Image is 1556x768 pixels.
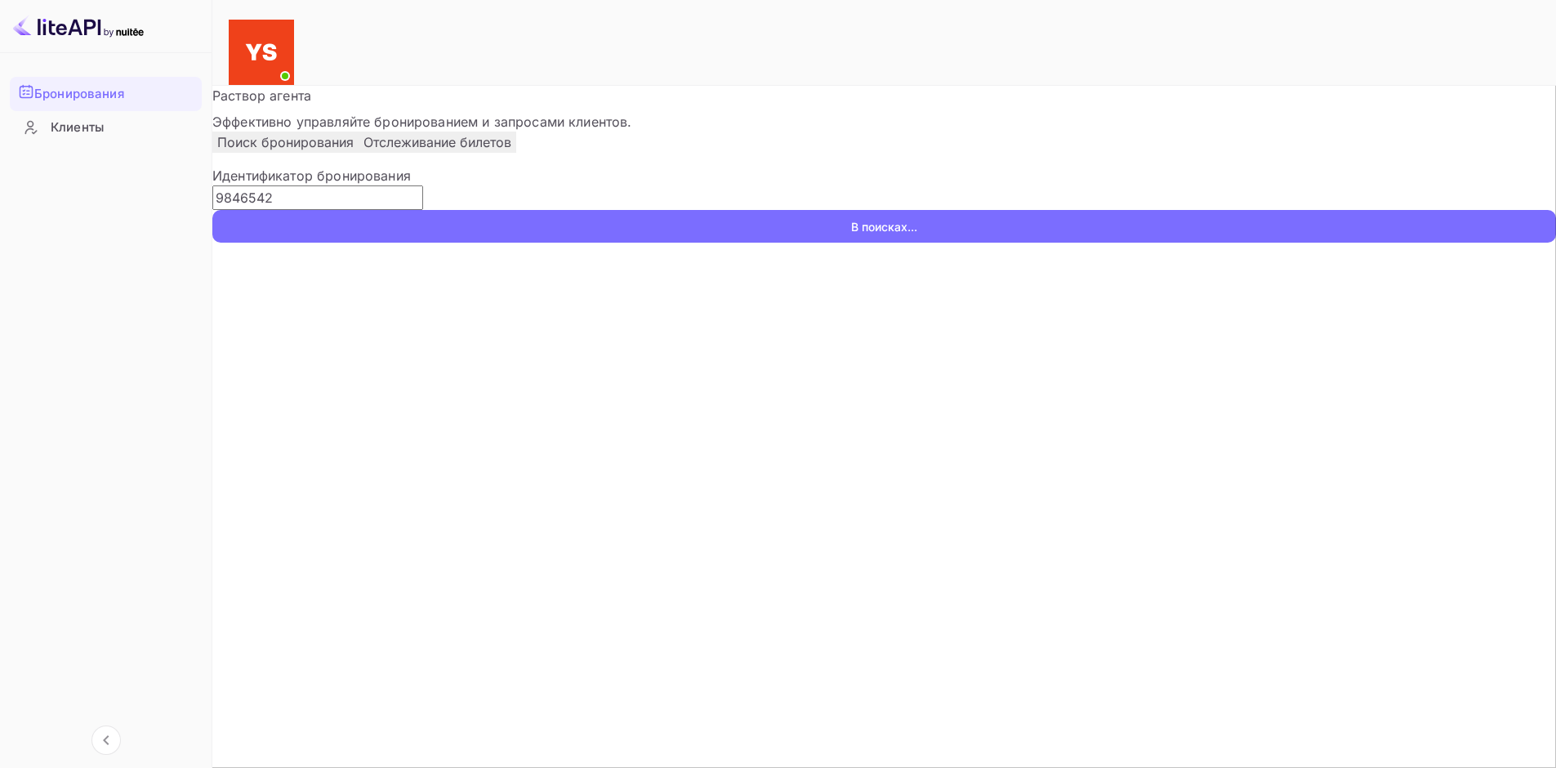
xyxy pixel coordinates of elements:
[212,87,311,104] ya-tr-span: Раствор агента
[217,134,354,150] ya-tr-span: Поиск бронирования
[10,112,202,142] a: Клиенты
[34,85,124,104] ya-tr-span: Бронирования
[10,77,202,111] div: Бронирования
[13,13,144,39] img: Логотип LiteAPI
[363,134,511,150] ya-tr-span: Отслеживание билетов
[91,726,121,755] button: Свернуть навигацию
[212,114,632,130] ya-tr-span: Эффективно управляйте бронированием и запросами клиентов.
[51,118,104,137] ya-tr-span: Клиенты
[229,20,294,85] img: Служба Поддержки Яндекса
[10,77,202,109] a: Бронирования
[212,185,423,210] input: Введите идентификатор бронирования (например, 63782194)
[10,112,202,144] div: Клиенты
[851,218,917,235] ya-tr-span: В поисках...
[212,210,1556,243] button: В поисках...
[212,167,411,184] ya-tr-span: Идентификатор бронирования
